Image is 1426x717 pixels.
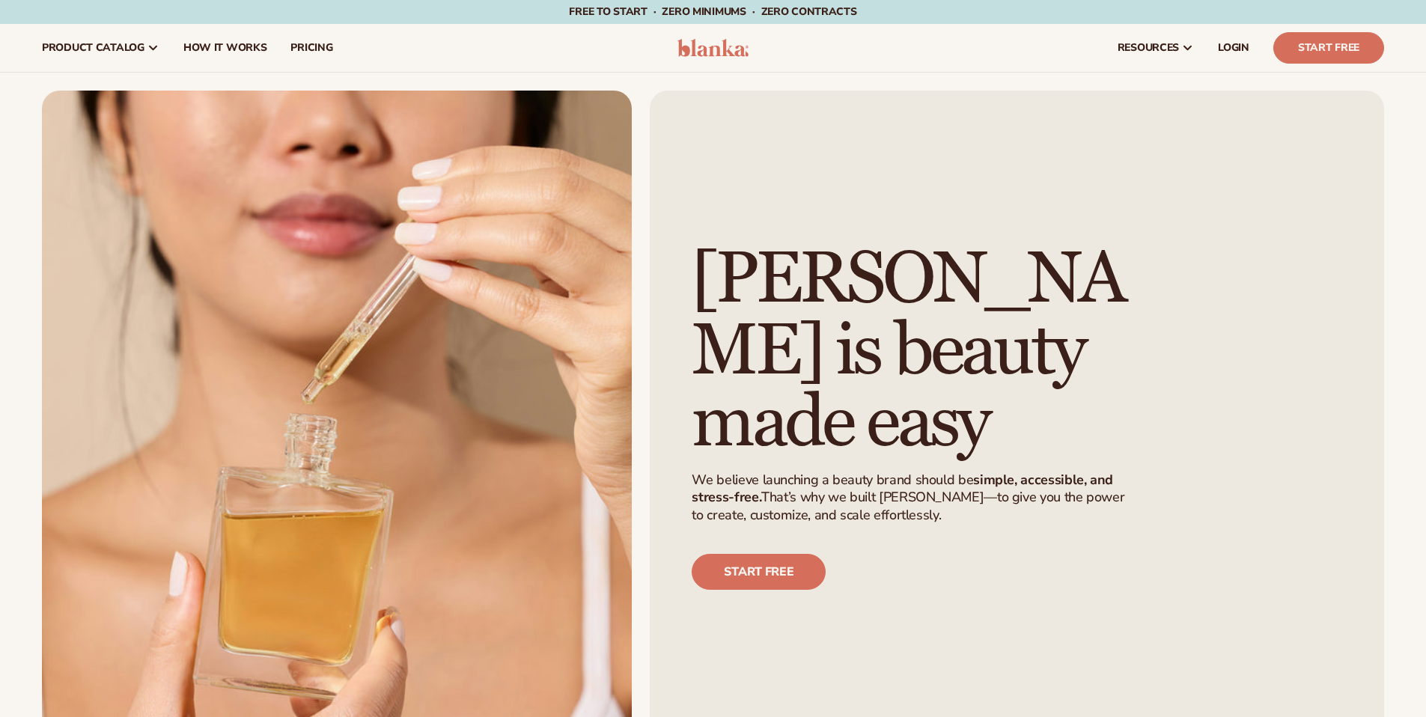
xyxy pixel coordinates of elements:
[1106,24,1206,72] a: resources
[692,471,1113,506] strong: simple, accessible, and stress-free.
[692,554,826,590] a: Start free
[1218,42,1249,54] span: LOGIN
[290,42,332,54] span: pricing
[171,24,279,72] a: How It Works
[42,42,144,54] span: product catalog
[692,472,1138,524] p: We believe launching a beauty brand should be That’s why we built [PERSON_NAME]—to give you the p...
[278,24,344,72] a: pricing
[677,39,749,57] img: logo
[30,24,171,72] a: product catalog
[1273,32,1384,64] a: Start Free
[1206,24,1261,72] a: LOGIN
[692,244,1147,460] h1: [PERSON_NAME] is beauty made easy
[183,42,267,54] span: How It Works
[569,4,856,19] span: Free to start · ZERO minimums · ZERO contracts
[1118,42,1179,54] span: resources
